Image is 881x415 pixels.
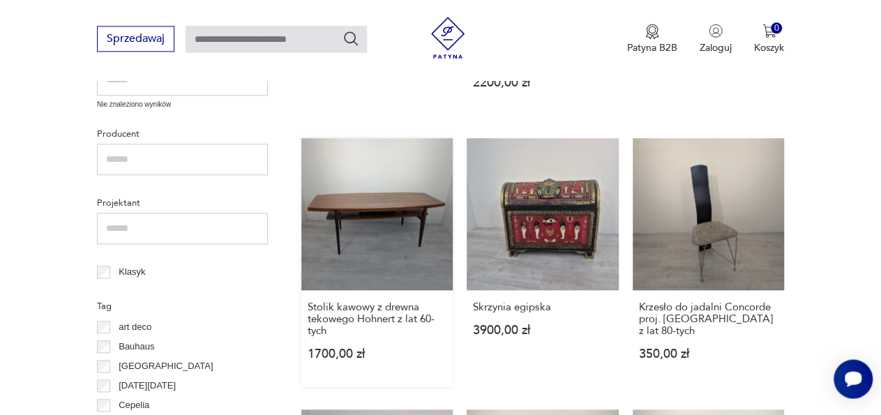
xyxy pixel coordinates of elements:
[119,264,145,280] p: Klasyk
[762,24,776,38] img: Ikona koszyka
[97,35,174,45] a: Sprzedawaj
[639,348,778,360] p: 350,00 zł
[119,359,213,374] p: [GEOGRAPHIC_DATA]
[119,319,151,335] p: art deco
[97,99,268,110] p: Nie znaleziono wyników
[834,359,873,398] iframe: Smartsupp widget button
[754,24,784,54] button: 0Koszyk
[771,22,783,34] div: 0
[473,77,612,89] p: 2200,00 zł
[633,138,784,386] a: Krzesło do jadalni Concorde proj. Torsteina Flatoy z lat 80-tychKrzesło do jadalni Concorde proj....
[700,41,732,54] p: Zaloguj
[97,26,174,52] button: Sprzedawaj
[342,30,359,47] button: Szukaj
[467,138,618,386] a: Skrzynia egipskaSkrzynia egipska3900,00 zł
[473,324,612,336] p: 3900,00 zł
[627,24,677,54] button: Patyna B2B
[119,378,176,393] p: [DATE][DATE]
[709,24,723,38] img: Ikonka użytkownika
[97,195,268,211] p: Projektant
[97,299,268,314] p: Tag
[639,301,778,337] h3: Krzesło do jadalni Concorde proj. [GEOGRAPHIC_DATA] z lat 80-tych
[119,339,154,354] p: Bauhaus
[627,24,677,54] a: Ikona medaluPatyna B2B
[754,41,784,54] p: Koszyk
[645,24,659,39] img: Ikona medalu
[301,138,453,386] a: Stolik kawowy z drewna tekowego Hohnert z lat 60-tychStolik kawowy z drewna tekowego Hohnert z la...
[473,301,612,313] h3: Skrzynia egipska
[308,301,446,337] h3: Stolik kawowy z drewna tekowego Hohnert z lat 60-tych
[427,17,469,59] img: Patyna - sklep z meblami i dekoracjami vintage
[97,126,268,142] p: Producent
[627,41,677,54] p: Patyna B2B
[700,24,732,54] button: Zaloguj
[308,348,446,360] p: 1700,00 zł
[119,398,149,413] p: Cepelia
